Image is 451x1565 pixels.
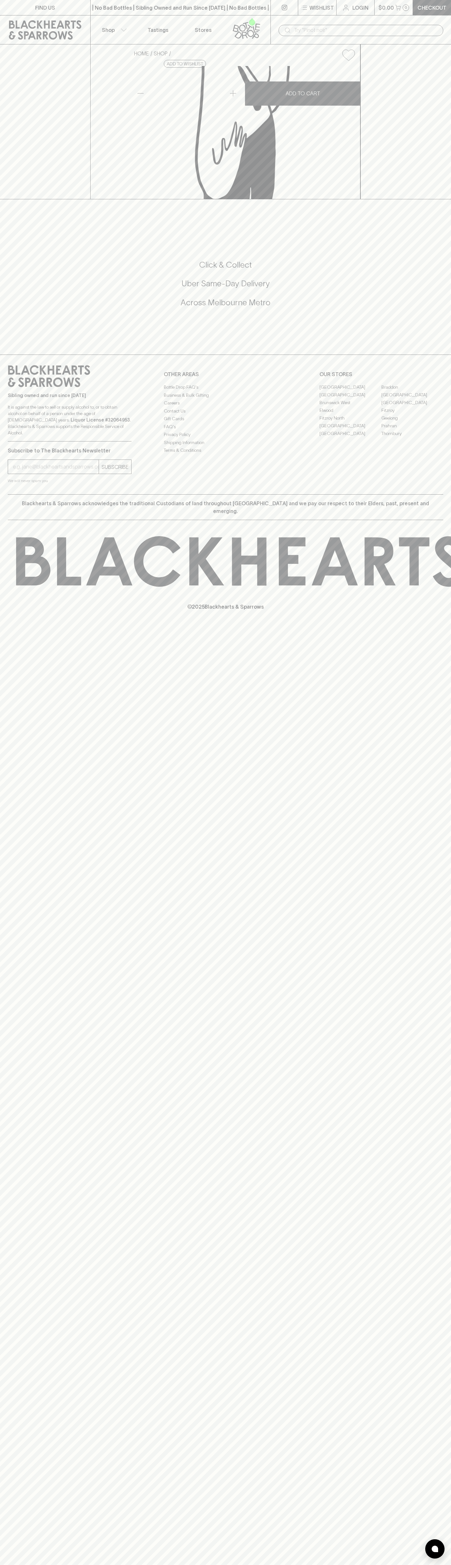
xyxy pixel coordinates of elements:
[319,414,381,422] a: Fitzroy North
[134,51,149,56] a: HOME
[245,81,360,106] button: ADD TO CART
[319,430,381,437] a: [GEOGRAPHIC_DATA]
[164,60,206,68] button: Add to wishlist
[8,234,443,342] div: Call to action block
[381,399,443,406] a: [GEOGRAPHIC_DATA]
[381,422,443,430] a: Prahran
[135,15,181,44] a: Tastings
[164,447,288,454] a: Terms & Conditions
[381,406,443,414] a: Fitzroy
[102,463,129,471] p: SUBSCRIBE
[8,297,443,308] h5: Across Melbourne Metro
[8,478,132,484] p: We will never spam you
[294,25,438,35] input: Try "Pinot noir"
[71,417,130,422] strong: Liquor License #32064953
[13,462,99,472] input: e.g. jane@blackheartsandsparrows.com.au
[319,383,381,391] a: [GEOGRAPHIC_DATA]
[8,278,443,289] h5: Uber Same-Day Delivery
[181,15,226,44] a: Stores
[102,26,115,34] p: Shop
[309,4,334,12] p: Wishlist
[352,4,368,12] p: Login
[432,1546,438,1552] img: bubble-icon
[405,6,407,9] p: 0
[164,370,288,378] p: OTHER AREAS
[164,431,288,439] a: Privacy Policy
[13,499,438,515] p: Blackhearts & Sparrows acknowledges the traditional Custodians of land throughout [GEOGRAPHIC_DAT...
[195,26,211,34] p: Stores
[319,406,381,414] a: Elwood
[378,4,394,12] p: $0.00
[35,4,55,12] p: FIND US
[164,384,288,391] a: Bottle Drop FAQ's
[164,439,288,446] a: Shipping Information
[8,447,132,454] p: Subscribe to The Blackhearts Newsletter
[381,383,443,391] a: Braddon
[8,260,443,270] h5: Click & Collect
[381,430,443,437] a: Thornbury
[319,422,381,430] a: [GEOGRAPHIC_DATA]
[319,370,443,378] p: OUR STORES
[91,15,136,44] button: Shop
[340,47,358,63] button: Add to wishlist
[99,460,131,474] button: SUBSCRIBE
[319,391,381,399] a: [GEOGRAPHIC_DATA]
[417,4,446,12] p: Checkout
[164,391,288,399] a: Business & Bulk Gifting
[154,51,168,56] a: SHOP
[381,414,443,422] a: Geelong
[381,391,443,399] a: [GEOGRAPHIC_DATA]
[164,415,288,423] a: Gift Cards
[164,423,288,431] a: FAQ's
[148,26,168,34] p: Tastings
[164,407,288,415] a: Contact Us
[319,399,381,406] a: Brunswick West
[286,90,320,97] p: ADD TO CART
[164,399,288,407] a: Careers
[8,404,132,436] p: It is against the law to sell or supply alcohol to, or to obtain alcohol on behalf of a person un...
[8,392,132,399] p: Sibling owned and run since [DATE]
[129,66,360,199] img: Womens Work Beetroot Relish 115g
